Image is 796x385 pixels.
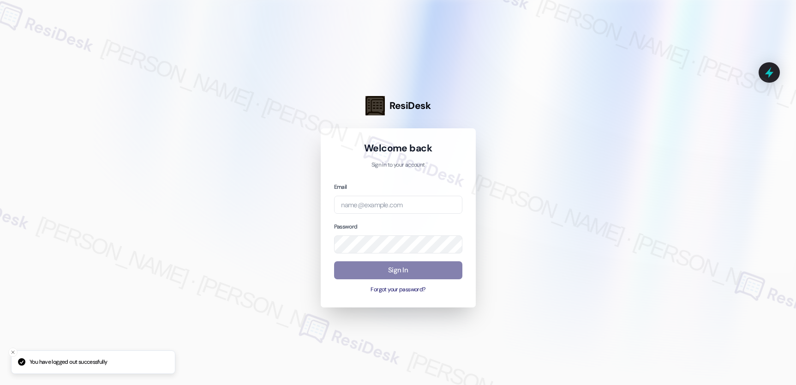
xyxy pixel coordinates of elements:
[30,358,107,367] p: You have logged out successfully
[334,196,462,214] input: name@example.com
[334,261,462,279] button: Sign In
[334,223,358,230] label: Password
[334,183,347,191] label: Email
[334,161,462,169] p: Sign in to your account
[334,286,462,294] button: Forgot your password?
[334,142,462,155] h1: Welcome back
[389,99,431,112] span: ResiDesk
[365,96,385,115] img: ResiDesk Logo
[8,348,18,357] button: Close toast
